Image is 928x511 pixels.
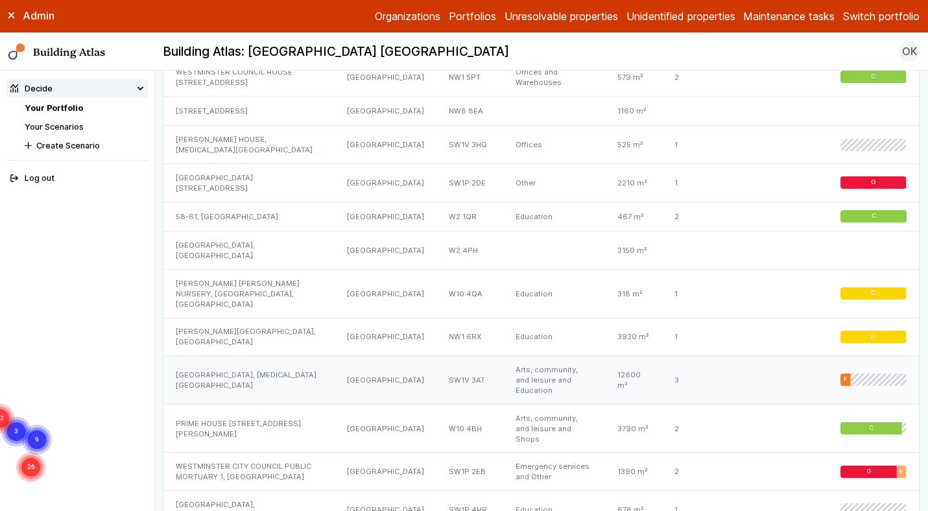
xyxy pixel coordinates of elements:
div: 12800 m² [605,356,663,405]
div: 1 [662,269,744,318]
div: 2 [662,404,744,453]
div: PRIME HOUSE [STREET_ADDRESS][PERSON_NAME] [163,404,335,453]
div: [GEOGRAPHIC_DATA] [335,318,436,356]
div: 1 [662,318,744,356]
span: G [866,468,871,476]
a: Unidentified properties [626,8,735,24]
div: W2 4PH [436,232,503,270]
span: OK [902,43,917,59]
div: NW8 8EA [436,96,503,126]
div: Decide [10,82,53,95]
div: SW1V 3HQ [436,126,503,164]
div: Offices and Warehouses [503,58,604,97]
div: 3790 m² [605,404,663,453]
a: WESTMINSTER CITY COUNCIL PUBLIC MORTUARY 1, [GEOGRAPHIC_DATA][GEOGRAPHIC_DATA]SW1P 2EBEmergency s... [163,453,919,491]
a: PRIME HOUSE [STREET_ADDRESS][PERSON_NAME][GEOGRAPHIC_DATA]W10 4BHArts, community, and leisure and... [163,404,919,453]
div: [GEOGRAPHIC_DATA] [335,96,436,126]
span: D [871,289,875,298]
button: Log out [6,169,148,188]
div: [GEOGRAPHIC_DATA] [335,232,436,270]
a: [GEOGRAPHIC_DATA] [STREET_ADDRESS][GEOGRAPHIC_DATA]SW1P 2DEOther2210 m²1G [163,164,919,202]
div: [GEOGRAPHIC_DATA] [335,269,436,318]
div: WESTMINSTER COUNCIL HOUSE [STREET_ADDRESS] [163,58,335,97]
a: [PERSON_NAME][GEOGRAPHIC_DATA], [GEOGRAPHIC_DATA][GEOGRAPHIC_DATA]NW1 6RXEducation3930 m²1D [163,318,919,356]
span: F [843,376,847,385]
span: D [871,333,875,341]
span: C [871,213,875,221]
div: 2 [662,453,744,491]
div: 1 [662,126,744,164]
button: Create Scenario [21,136,148,155]
div: [GEOGRAPHIC_DATA] [335,202,436,232]
a: Organizations [375,8,440,24]
img: main-0bbd2752.svg [8,43,25,60]
a: Maintenance tasks [743,8,835,24]
a: Your Scenarios [25,122,84,132]
div: [GEOGRAPHIC_DATA] [335,404,436,453]
div: 58-61, [GEOGRAPHIC_DATA] [163,202,335,232]
div: WESTMINSTER CITY COUNCIL PUBLIC MORTUARY 1, [GEOGRAPHIC_DATA] [163,453,335,491]
div: Emergency services and Other [503,453,604,491]
div: 3 [662,356,744,405]
a: Portfolios [449,8,496,24]
a: [PERSON_NAME] HOUSE, [MEDICAL_DATA][GEOGRAPHIC_DATA][GEOGRAPHIC_DATA]SW1V 3HQOffices525 m²1 [163,126,919,164]
div: [GEOGRAPHIC_DATA] [335,126,436,164]
a: Your Portfolio [25,103,83,113]
a: [GEOGRAPHIC_DATA], [GEOGRAPHIC_DATA][GEOGRAPHIC_DATA]W2 4PH3150 m² [163,232,919,270]
div: [GEOGRAPHIC_DATA] [STREET_ADDRESS] [163,164,335,202]
div: 3930 m² [605,318,663,356]
div: 579 m² [605,58,663,97]
div: 525 m² [605,126,663,164]
div: 2210 m² [605,164,663,202]
span: G [871,178,875,187]
summary: Decide [6,79,148,98]
div: Education [503,202,604,232]
div: Arts, community, and leisure and Shops [503,404,604,453]
div: Education [503,269,604,318]
span: E [900,468,904,476]
div: 318 m² [605,269,663,318]
a: WESTMINSTER COUNCIL HOUSE [STREET_ADDRESS][GEOGRAPHIC_DATA]NW1 5PTOffices and Warehouses579 m²2C [163,58,919,97]
div: W10 4BH [436,404,503,453]
div: 2 [662,58,744,97]
div: Offices [503,126,604,164]
a: Unresolvable properties [505,8,618,24]
div: W10 4QA [436,269,503,318]
div: 467 m² [605,202,663,232]
span: C [871,73,875,81]
div: [GEOGRAPHIC_DATA] [335,453,436,491]
div: [GEOGRAPHIC_DATA] [335,164,436,202]
div: [GEOGRAPHIC_DATA] [335,58,436,97]
div: [PERSON_NAME][GEOGRAPHIC_DATA], [GEOGRAPHIC_DATA] [163,318,335,356]
div: [GEOGRAPHIC_DATA] [335,356,436,405]
div: 3150 m² [605,232,663,270]
div: 1390 m² [605,453,663,491]
a: [GEOGRAPHIC_DATA], [MEDICAL_DATA][GEOGRAPHIC_DATA][GEOGRAPHIC_DATA]SW1V 3ATArts, community, and l... [163,356,919,405]
a: 58-61, [GEOGRAPHIC_DATA][GEOGRAPHIC_DATA]W2 1QREducation467 m²2C [163,202,919,232]
div: SW1P 2EB [436,453,503,491]
div: [PERSON_NAME] [PERSON_NAME] NURSERY, [GEOGRAPHIC_DATA], [GEOGRAPHIC_DATA] [163,269,335,318]
div: NW1 5PT [436,58,503,97]
div: Arts, community, and leisure and Education [503,356,604,405]
div: 1160 m² [605,96,663,126]
div: Other [503,164,604,202]
h2: Building Atlas: [GEOGRAPHIC_DATA] [GEOGRAPHIC_DATA] [163,43,509,60]
div: [PERSON_NAME] HOUSE, [MEDICAL_DATA][GEOGRAPHIC_DATA] [163,126,335,164]
button: OK [899,41,920,62]
a: [STREET_ADDRESS][GEOGRAPHIC_DATA]NW8 8EA1160 m² [163,96,919,126]
button: Switch portfolio [843,8,920,24]
div: [GEOGRAPHIC_DATA], [GEOGRAPHIC_DATA] [163,232,335,270]
div: [GEOGRAPHIC_DATA], [MEDICAL_DATA][GEOGRAPHIC_DATA] [163,356,335,405]
div: SW1V 3AT [436,356,503,405]
div: 2 [662,202,744,232]
div: SW1P 2DE [436,164,503,202]
span: C [869,424,874,433]
a: [PERSON_NAME] [PERSON_NAME] NURSERY, [GEOGRAPHIC_DATA], [GEOGRAPHIC_DATA][GEOGRAPHIC_DATA]W10 4QA... [163,269,919,318]
div: Education [503,318,604,356]
div: 1 [662,164,744,202]
div: W2 1QR [436,202,503,232]
div: NW1 6RX [436,318,503,356]
div: [STREET_ADDRESS] [163,96,335,126]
